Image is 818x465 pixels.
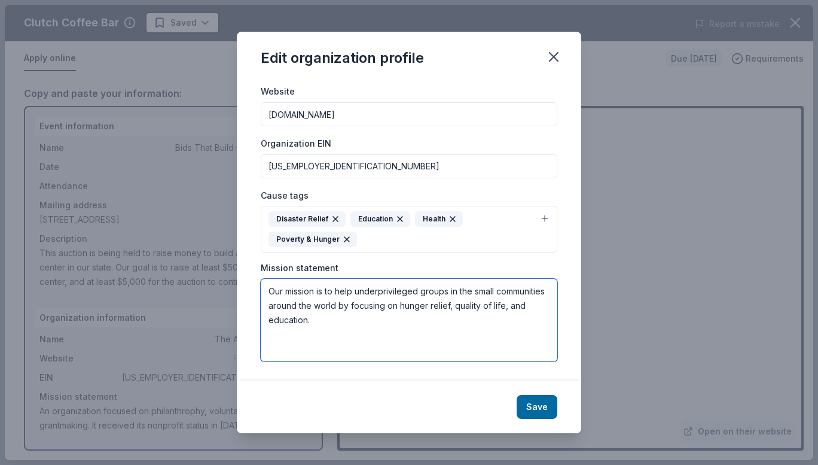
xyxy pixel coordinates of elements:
[517,395,557,419] button: Save
[261,154,557,178] input: 12-3456789
[261,86,295,98] label: Website
[261,279,557,361] textarea: Our mission is to help underprivileged groups in the small communities around the world by focusi...
[268,211,346,227] div: Disaster Relief
[415,211,463,227] div: Health
[261,206,557,253] button: Disaster ReliefEducationHealthPoverty & Hunger
[350,211,410,227] div: Education
[268,232,357,247] div: Poverty & Hunger
[261,48,424,68] div: Edit organization profile
[261,262,338,274] label: Mission statement
[261,138,331,150] label: Organization EIN
[261,190,309,202] label: Cause tags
